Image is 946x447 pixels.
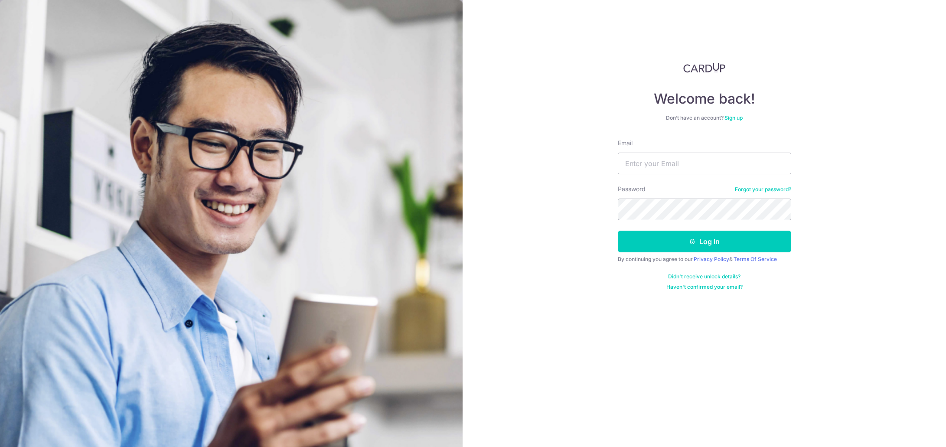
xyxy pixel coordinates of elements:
[735,186,791,193] a: Forgot your password?
[683,62,726,73] img: CardUp Logo
[724,114,743,121] a: Sign up
[618,231,791,252] button: Log in
[666,284,743,290] a: Haven't confirmed your email?
[618,185,646,193] label: Password
[618,90,791,108] h4: Welcome back!
[618,139,633,147] label: Email
[694,256,729,262] a: Privacy Policy
[618,256,791,263] div: By continuing you agree to our &
[668,273,740,280] a: Didn't receive unlock details?
[618,153,791,174] input: Enter your Email
[618,114,791,121] div: Don’t have an account?
[734,256,777,262] a: Terms Of Service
